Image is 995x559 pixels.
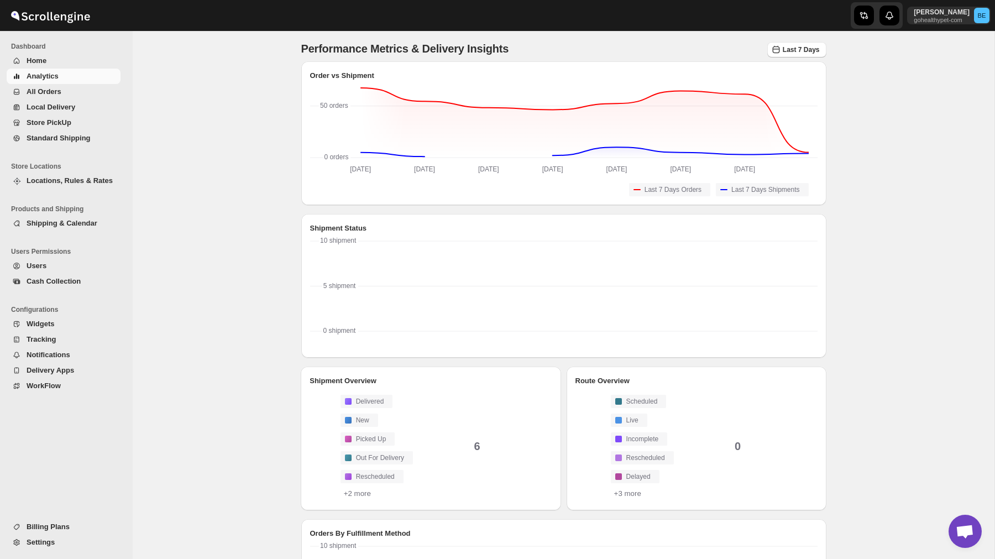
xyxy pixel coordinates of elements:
[27,277,81,285] span: Cash Collection
[716,183,808,196] button: Last 7 Days Shipments
[341,432,395,446] button: Picked Up
[27,87,61,96] span: All Orders
[350,165,371,173] text: [DATE]
[341,470,404,483] button: Rescheduled
[575,375,818,386] h2: Route Overview
[7,363,121,378] button: Delivery Apps
[949,515,982,548] a: Open chat
[27,262,46,270] span: Users
[629,183,710,196] button: Last 7 Days Orders
[356,472,395,481] span: Rescheduled
[7,216,121,231] button: Shipping & Calendar
[11,162,125,171] span: Store Locations
[310,375,552,386] h2: Shipment Overview
[341,489,374,498] button: +2 more
[27,134,91,142] span: Standard Shipping
[11,247,125,256] span: Users Permissions
[27,219,97,227] span: Shipping & Calendar
[907,7,991,24] button: User menu
[7,53,121,69] button: Home
[478,165,499,173] text: [DATE]
[27,320,54,328] span: Widgets
[974,8,989,23] span: Bryan Engelke
[611,414,647,427] button: Live
[611,432,668,446] button: Incomplete
[734,165,755,173] text: [DATE]
[7,173,121,189] button: Locations, Rules & Rates
[323,282,355,290] text: 5 shipment
[320,237,357,244] text: 10 shipment
[310,70,818,81] h2: Order vs Shipment
[27,538,55,546] span: Settings
[9,2,92,29] img: ScrollEngine
[7,274,121,289] button: Cash Collection
[7,347,121,363] button: Notifications
[27,366,74,374] span: Delivery Apps
[27,523,70,531] span: Billing Plans
[414,165,435,173] text: [DATE]
[606,165,627,173] text: [DATE]
[11,42,125,51] span: Dashboard
[626,416,638,425] span: Live
[542,165,563,173] text: [DATE]
[324,153,348,161] text: 0 orders
[7,332,121,347] button: Tracking
[670,165,691,173] text: [DATE]
[626,397,658,406] span: Scheduled
[356,416,369,425] span: New
[356,453,404,462] span: Out For Delivery
[310,223,818,234] h2: Shipment Status
[7,519,121,535] button: Billing Plans
[341,395,393,408] button: Delivered
[626,435,659,443] span: Incomplete
[7,316,121,332] button: Widgets
[11,205,125,213] span: Products and Shipping
[626,453,665,462] span: Rescheduled
[27,176,113,185] span: Locations, Rules & Rates
[611,470,659,483] button: Delayed
[611,451,674,464] button: Rescheduled
[7,84,121,100] button: All Orders
[27,118,71,127] span: Store PickUp
[7,378,121,394] button: WorkFlow
[645,185,701,194] span: Last 7 Days Orders
[27,72,59,80] span: Analytics
[310,528,818,539] h2: Orders By Fulfillment Method
[611,489,645,498] button: +3 more
[320,542,357,550] text: 10 shipment
[978,12,986,19] text: BE
[27,103,75,111] span: Local Delivery
[356,435,386,443] span: Picked Up
[27,335,56,343] span: Tracking
[341,451,413,464] button: Out For Delivery
[301,42,509,59] p: Performance Metrics & Delivery Insights
[310,238,818,340] svg: No Data Here Yet
[914,17,970,23] p: gohealthypet-com
[731,185,799,194] span: Last 7 Days Shipments
[323,327,355,335] text: 0 shipment
[767,42,826,58] button: Last 7 Days
[611,395,667,408] button: Scheduled
[27,56,46,65] span: Home
[11,305,125,314] span: Configurations
[783,46,820,54] span: Last 7 Days
[7,535,121,550] button: Settings
[914,8,970,17] p: [PERSON_NAME]
[320,102,348,109] text: 50 orders
[27,351,70,359] span: Notifications
[7,69,121,84] button: Analytics
[7,258,121,274] button: Users
[27,382,61,390] span: WorkFlow
[341,414,378,427] button: New
[356,397,384,406] span: Delivered
[626,472,651,481] span: Delayed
